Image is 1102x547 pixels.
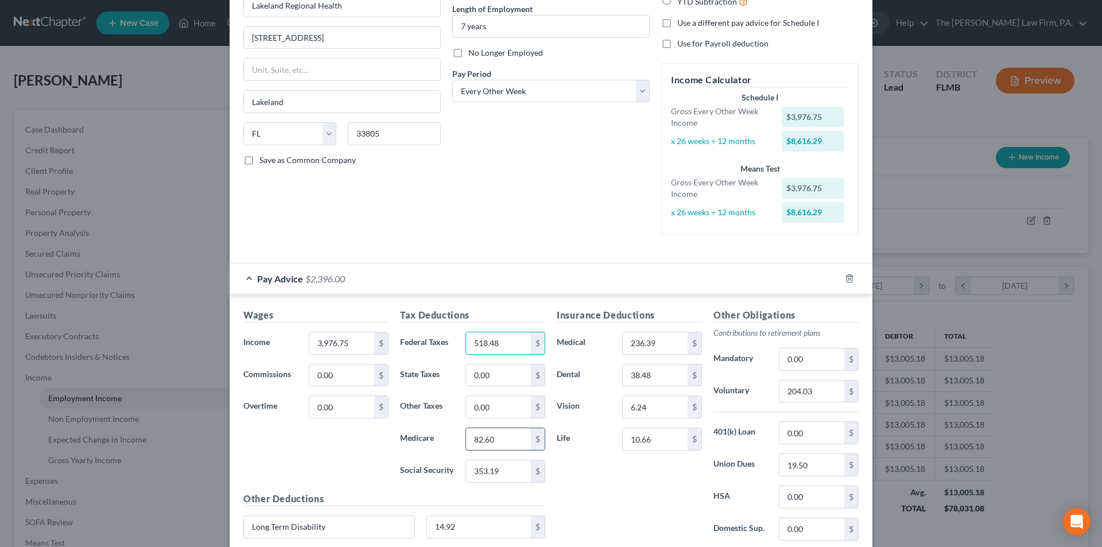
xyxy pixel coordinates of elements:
[551,332,616,355] label: Medical
[782,178,845,199] div: $3,976.75
[623,332,688,354] input: 0.00
[671,92,849,103] div: Schedule I
[779,518,844,540] input: 0.00
[688,332,701,354] div: $
[238,395,303,418] label: Overtime
[557,308,702,323] h5: Insurance Deductions
[844,486,858,508] div: $
[466,332,531,354] input: 0.00
[551,395,616,418] label: Vision
[665,177,776,200] div: Gross Every Other Week Income
[309,396,374,418] input: 0.00
[394,364,460,387] label: State Taxes
[688,396,701,418] div: $
[677,38,769,48] span: Use for Payroll deduction
[427,516,531,538] input: 0.00
[453,15,649,37] input: ex: 2 years
[708,380,773,403] label: Voluntary
[623,364,688,386] input: 0.00
[623,428,688,450] input: 0.00
[779,348,844,370] input: 0.00
[688,364,701,386] div: $
[531,332,545,354] div: $
[677,18,819,28] span: Use a different pay advice for Schedule I
[551,364,616,387] label: Dental
[713,327,859,339] p: Contributions to retirement plans
[844,422,858,444] div: $
[309,332,374,354] input: 0.00
[531,428,545,450] div: $
[243,337,270,347] span: Income
[238,364,303,387] label: Commissions
[466,428,531,450] input: 0.00
[779,454,844,476] input: 0.00
[779,422,844,444] input: 0.00
[531,364,545,386] div: $
[671,73,849,87] h5: Income Calculator
[243,308,389,323] h5: Wages
[244,516,414,538] input: Specify...
[394,395,460,418] label: Other Taxes
[708,348,773,371] label: Mandatory
[257,273,303,284] span: Pay Advice
[466,396,531,418] input: 0.00
[394,428,460,451] label: Medicare
[374,396,388,418] div: $
[348,122,441,145] input: Enter zip...
[844,348,858,370] div: $
[844,381,858,402] div: $
[394,460,460,483] label: Social Security
[531,396,545,418] div: $
[844,518,858,540] div: $
[309,364,374,386] input: 0.00
[259,155,356,165] span: Save as Common Company
[708,453,773,476] label: Union Dues
[779,486,844,508] input: 0.00
[394,332,460,355] label: Federal Taxes
[243,492,545,506] h5: Other Deductions
[244,27,440,49] input: Enter address...
[708,486,773,509] label: HSA
[779,381,844,402] input: 0.00
[468,48,543,57] span: No Longer Employed
[531,460,545,482] div: $
[665,106,776,129] div: Gross Every Other Week Income
[713,308,859,323] h5: Other Obligations
[244,91,440,112] input: Enter city...
[305,273,345,284] span: $2,396.00
[531,516,545,538] div: $
[665,207,776,218] div: x 26 weeks ÷ 12 months
[1063,508,1091,536] div: Open Intercom Messenger
[400,308,545,323] h5: Tax Deductions
[782,107,845,127] div: $3,976.75
[452,3,533,15] label: Length of Employment
[466,460,531,482] input: 0.00
[244,59,440,80] input: Unit, Suite, etc...
[623,396,688,418] input: 0.00
[671,163,849,174] div: Means Test
[665,135,776,147] div: x 26 weeks ÷ 12 months
[452,69,491,79] span: Pay Period
[782,131,845,152] div: $8,616.29
[374,332,388,354] div: $
[688,428,701,450] div: $
[708,421,773,444] label: 401(k) Loan
[466,364,531,386] input: 0.00
[708,518,773,541] label: Domestic Sup.
[551,428,616,451] label: Life
[782,202,845,223] div: $8,616.29
[844,454,858,476] div: $
[374,364,388,386] div: $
